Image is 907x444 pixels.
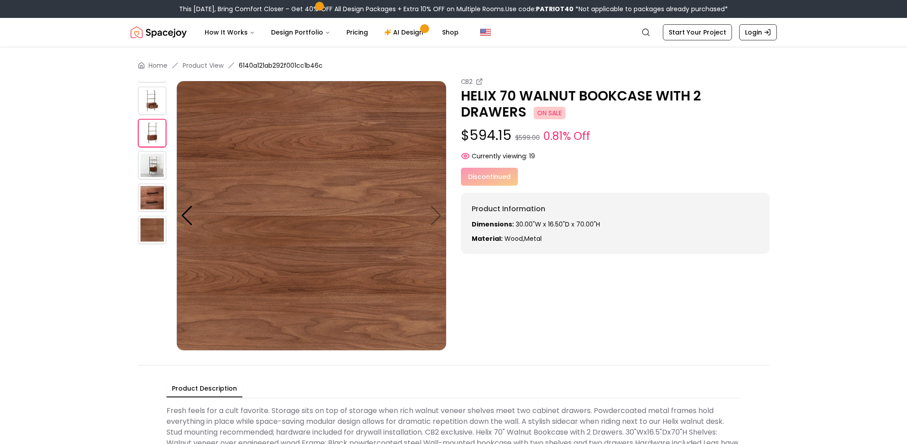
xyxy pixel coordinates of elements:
[167,380,242,397] button: Product Description
[534,107,565,119] span: ON SALE
[515,133,540,142] small: $599.00
[472,204,759,214] h6: Product Information
[138,61,770,70] nav: breadcrumb
[197,23,466,41] nav: Main
[505,4,574,13] span: Use code:
[377,23,433,41] a: AI Design
[339,23,375,41] a: Pricing
[472,220,514,229] strong: Dimensions:
[239,61,323,70] span: 6140a121ab292f001cc1b46c
[739,24,777,40] a: Login
[536,4,574,13] b: PATRIOT40
[543,128,590,144] small: 0.81% Off
[131,23,187,41] a: Spacejoy
[663,24,732,40] a: Start Your Project
[138,54,167,83] img: https://storage.googleapis.com/spacejoy-main/assets/6140a121ab292f001cc1b46c/product_2_clc22chld9nb
[197,23,262,41] button: How It Works
[264,23,337,41] button: Design Portfolio
[131,18,777,47] nav: Global
[183,61,223,70] li: Product View
[179,4,728,13] div: This [DATE], Bring Comfort Closer – Get 40% OFF All Design Packages + Extra 10% OFF on Multiple R...
[461,77,473,86] small: CB2
[480,27,491,38] img: United States
[574,4,728,13] span: *Not applicable to packages already purchased*
[138,183,167,212] img: https://storage.googleapis.com/spacejoy-main/assets/6140a121ab292f001cc1b46c/product_6_nh6n5c54m9b
[149,61,167,70] a: Home
[176,81,447,351] img: https://storage.googleapis.com/spacejoy-main/assets/6140a121ab292f001cc1b46c/product_7_pg2h0o498ia
[131,23,187,41] img: Spacejoy Logo
[461,127,770,144] p: $594.15
[138,119,167,148] img: https://storage.googleapis.com/spacejoy-main/assets/6140a121ab292f001cc1b46c/product_4_g04584o2c5d9
[529,152,535,161] span: 19
[138,216,167,244] img: https://storage.googleapis.com/spacejoy-main/assets/6140a121ab292f001cc1b46c/product_7_pg2h0o498ia
[138,151,167,180] img: https://storage.googleapis.com/spacejoy-main/assets/6140a121ab292f001cc1b46c/product_5_nkj4go9i8j79
[435,23,466,41] a: Shop
[138,87,167,115] img: https://storage.googleapis.com/spacejoy-main/assets/6140a121ab292f001cc1b46c/product_3_c16kneekjpd9
[504,234,542,243] span: wood,metal
[472,234,503,243] strong: Material:
[472,152,527,161] span: Currently viewing:
[472,220,759,229] p: 30.00"W x 16.50"D x 70.00"H
[461,88,770,120] p: HELIX 70 WALNUT BOOKCASE WITH 2 DRAWERS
